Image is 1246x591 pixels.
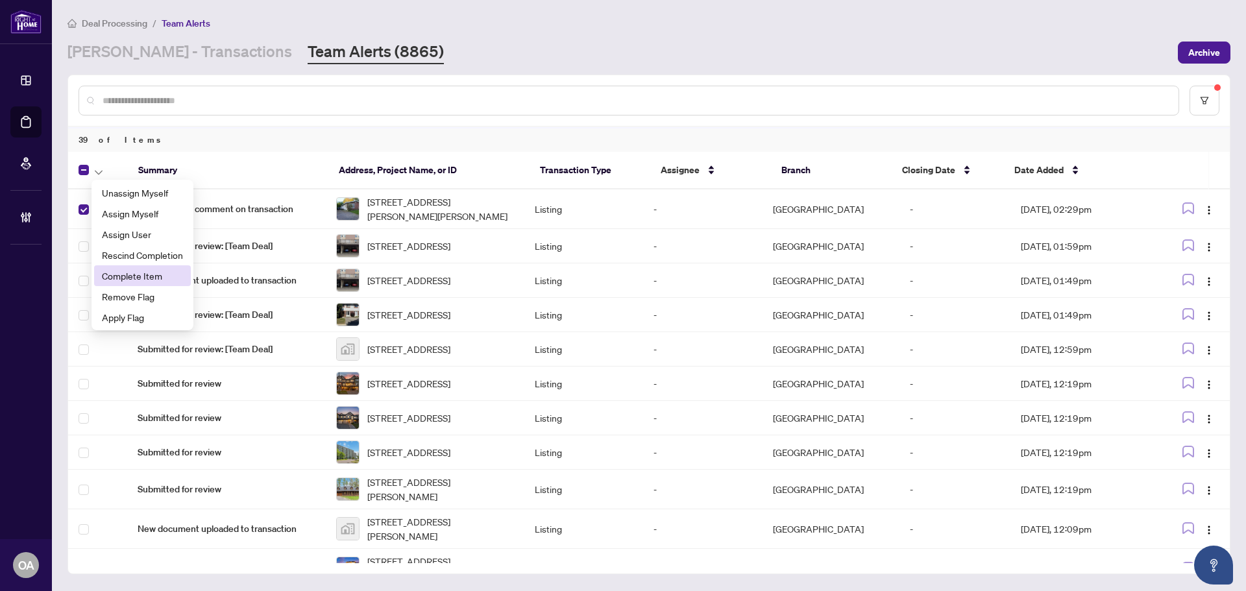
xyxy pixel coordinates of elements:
td: Listing [524,298,644,332]
td: [GEOGRAPHIC_DATA] [763,263,899,298]
span: Submitted for review [138,411,315,425]
span: filter [1200,96,1209,105]
span: Team Alerts [162,18,210,29]
td: [GEOGRAPHIC_DATA] [763,332,899,367]
th: Address, Project Name, or ID [328,152,530,189]
button: Logo [1199,373,1219,394]
td: - [899,332,1010,367]
td: [GEOGRAPHIC_DATA] [763,401,899,435]
button: Logo [1199,270,1219,291]
td: - [643,435,763,470]
td: Listing [524,509,644,549]
span: OA [18,556,34,574]
th: Summary [128,152,329,189]
th: Branch [771,152,892,189]
img: Logo [1204,448,1214,459]
img: thumbnail-img [337,235,359,257]
img: thumbnail-img [337,372,359,394]
span: [STREET_ADDRESS] [367,342,450,356]
img: Logo [1204,414,1214,424]
td: [GEOGRAPHIC_DATA] [763,229,899,263]
a: [PERSON_NAME] - Transactions [67,41,292,64]
button: Logo [1199,518,1219,539]
img: thumbnail-img [337,269,359,291]
div: 39 of Items [68,127,1230,152]
button: filter [1190,86,1219,115]
td: [DATE], 10:59am [1010,549,1153,588]
th: Assignee [650,152,771,189]
td: [DATE], 12:19pm [1010,367,1153,401]
td: - [643,189,763,229]
button: Logo [1199,442,1219,463]
td: [GEOGRAPHIC_DATA] [763,298,899,332]
td: - [899,401,1010,435]
span: [STREET_ADDRESS] [367,376,450,391]
span: Submitted for review: [Team Deal] [138,239,315,253]
button: Archive [1178,42,1230,64]
td: - [643,263,763,298]
span: New document uploaded to transaction [138,522,315,536]
span: New document uploaded to transaction [138,273,315,287]
img: Logo [1204,345,1214,356]
span: Assign Myself [102,206,183,221]
span: home [67,19,77,28]
td: - [643,332,763,367]
td: [DATE], 12:19pm [1010,401,1153,435]
td: - [899,189,1010,229]
td: [DATE], 12:19pm [1010,435,1153,470]
td: [GEOGRAPHIC_DATA] [763,435,899,470]
img: Logo [1204,485,1214,496]
img: thumbnail-img [337,478,359,500]
span: Rescind Completion [102,248,183,262]
td: - [899,263,1010,298]
td: [GEOGRAPHIC_DATA] [763,470,899,509]
td: - [643,298,763,332]
span: Submitted for review [138,445,315,459]
span: [STREET_ADDRESS][PERSON_NAME][PERSON_NAME] [367,195,514,223]
button: Logo [1199,407,1219,428]
span: Remove Flag [102,289,183,304]
button: Logo [1199,339,1219,359]
td: [DATE], 12:09pm [1010,509,1153,549]
td: - [899,298,1010,332]
img: logo [10,10,42,34]
button: Logo [1199,199,1219,219]
img: thumbnail-img [337,407,359,429]
td: [DATE], 02:29pm [1010,189,1153,229]
button: Open asap [1194,546,1233,585]
img: thumbnail-img [337,198,359,220]
img: thumbnail-img [337,441,359,463]
li: / [153,16,156,30]
span: Date Added [1014,163,1064,177]
span: Assign User [102,227,183,241]
td: Listing [524,549,644,588]
td: - [643,470,763,509]
td: - [643,549,763,588]
td: - [899,509,1010,549]
span: Submitted for review [138,482,315,496]
span: Submitted for review: [Team Deal] [138,342,315,356]
img: thumbnail-img [337,518,359,540]
span: [STREET_ADDRESS][PERSON_NAME] [367,514,514,543]
td: Listing [524,367,644,401]
td: Listing [524,401,644,435]
td: [GEOGRAPHIC_DATA] [763,367,899,401]
td: [DATE], 12:59pm [1010,332,1153,367]
td: - [899,229,1010,263]
td: [DATE], 01:49pm [1010,298,1153,332]
button: Logo [1199,479,1219,500]
span: Deal Processing [82,18,147,29]
span: Submitted for review: [Team Deal] [138,308,315,322]
span: [STREET_ADDRESS] [367,273,450,287]
td: - [643,367,763,401]
th: Date Added [1004,152,1149,189]
td: [GEOGRAPHIC_DATA] [763,549,899,588]
td: - [643,401,763,435]
span: [STREET_ADDRESS] [367,308,450,322]
img: thumbnail-img [337,338,359,360]
img: Logo [1204,380,1214,390]
span: Closing Date [902,163,955,177]
td: [GEOGRAPHIC_DATA] [763,189,899,229]
td: Listing [524,229,644,263]
img: Logo [1204,205,1214,215]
